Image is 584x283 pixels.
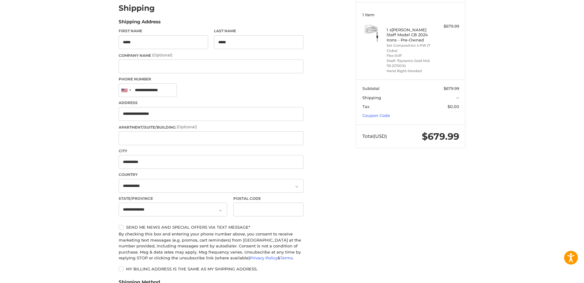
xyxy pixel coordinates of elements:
small: (Optional) [152,52,172,57]
li: Hand Right-Handed [387,68,433,74]
div: By checking this box and entering your phone number above, you consent to receive marketing text ... [119,231,303,261]
label: Company Name [119,52,303,58]
span: Shipping [362,95,381,100]
span: -- [456,95,459,100]
label: First Name [119,28,208,34]
label: Phone Number [119,76,303,82]
label: Address [119,100,303,106]
label: Country [119,172,303,177]
span: $679.99 [422,131,459,142]
legend: Shipping Address [119,18,161,28]
span: Total (USD) [362,133,387,139]
small: (Optional) [177,124,197,129]
li: Flex Stiff [387,53,433,58]
iframe: Google Customer Reviews [533,266,584,283]
a: Coupon Code [362,113,390,118]
label: State/Province [119,196,227,201]
label: Postal Code [233,196,304,201]
a: Terms [280,255,293,260]
a: Privacy Policy [250,255,277,260]
div: $679.99 [435,23,459,29]
label: City [119,148,303,154]
label: Send me news and special offers via text message* [119,225,303,230]
span: Subtotal [362,86,380,91]
li: Shaft *Dynamic Gold Mid 115 (STOCK) [387,58,433,68]
h2: Shipping [119,3,155,13]
span: $679.99 [444,86,459,91]
h4: 1 x [PERSON_NAME] Staff Model CB 2024 Irons - Pre-Owned [387,27,433,42]
label: Apartment/Suite/Building [119,124,303,130]
label: My billing address is the same as my shipping address. [119,266,303,271]
span: Tax [362,104,369,109]
li: Set Composition 4-PW (7 Clubs) [387,43,433,53]
div: United States: +1 [119,84,133,97]
h3: 1 Item [362,12,459,17]
label: Last Name [214,28,303,34]
span: $0.00 [448,104,459,109]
